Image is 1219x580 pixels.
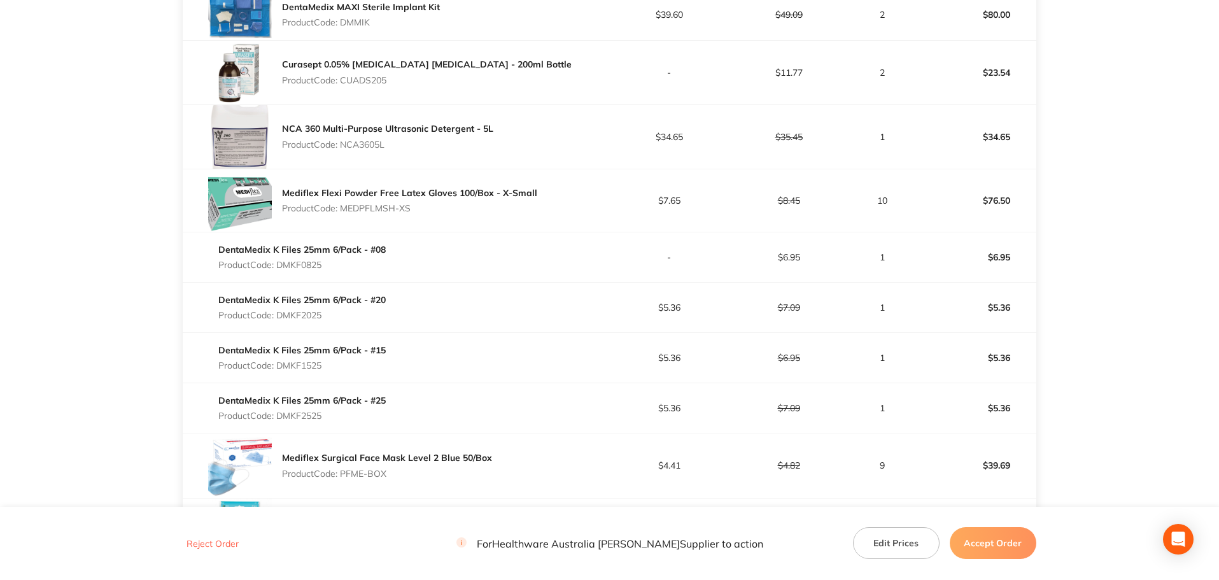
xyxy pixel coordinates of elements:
[849,403,916,413] p: 1
[610,302,729,313] p: $5.36
[849,10,916,20] p: 2
[282,187,537,199] a: Mediflex Flexi Powder Free Latex Gloves 100/Box - X-Small
[218,395,386,406] a: DentaMedix K Files 25mm 6/Pack - #25
[610,132,729,142] p: $34.65
[729,132,848,142] p: $35.45
[208,499,272,562] img: MXhtazN4cQ
[849,67,916,78] p: 2
[729,460,848,470] p: $4.82
[950,527,1036,559] button: Accept Order
[610,252,729,262] p: -
[282,1,440,13] a: DentaMedix MAXI Sterile Implant Kit
[282,452,492,463] a: Mediflex Surgical Face Mask Level 2 Blue 50/Box
[729,67,848,78] p: $11.77
[610,67,729,78] p: -
[849,460,916,470] p: 9
[849,302,916,313] p: 1
[610,460,729,470] p: $4.41
[917,393,1036,423] p: $5.36
[917,450,1036,481] p: $39.69
[282,59,572,70] a: Curasept 0.05% [MEDICAL_DATA] [MEDICAL_DATA] - 200ml Bottle
[729,252,848,262] p: $6.95
[849,195,916,206] p: 10
[218,411,386,421] p: Product Code: DMKF2525
[917,292,1036,323] p: $5.36
[208,41,272,104] img: d2pxcmo0OQ
[208,169,272,232] img: dXczbWdjMA
[917,242,1036,272] p: $6.95
[183,538,243,549] button: Reject Order
[218,244,386,255] a: DentaMedix K Files 25mm 6/Pack - #08
[729,10,848,20] p: $49.09
[917,343,1036,373] p: $5.36
[208,105,272,169] img: M2N6cTYxMw
[849,252,916,262] p: 1
[849,353,916,363] p: 1
[610,403,729,413] p: $5.36
[729,403,848,413] p: $7.09
[218,344,386,356] a: DentaMedix K Files 25mm 6/Pack - #15
[917,57,1036,88] p: $23.54
[853,527,940,559] button: Edit Prices
[610,10,729,20] p: $39.60
[729,353,848,363] p: $6.95
[282,123,493,134] a: NCA 360 Multi-Purpose Ultrasonic Detergent - 5L
[282,75,572,85] p: Product Code: CUADS205
[218,260,386,270] p: Product Code: DMKF0825
[208,434,272,498] img: OXN5dnY3NA
[849,132,916,142] p: 1
[610,353,729,363] p: $5.36
[456,537,763,549] p: For Healthware Australia [PERSON_NAME] Supplier to action
[218,294,386,306] a: DentaMedix K Files 25mm 6/Pack - #20
[218,310,386,320] p: Product Code: DMKF2025
[282,469,492,479] p: Product Code: PFME-BOX
[610,195,729,206] p: $7.65
[729,302,848,313] p: $7.09
[282,139,493,150] p: Product Code: NCA3605L
[218,360,386,371] p: Product Code: DMKF1525
[917,185,1036,216] p: $76.50
[1163,524,1194,555] div: Open Intercom Messenger
[282,203,537,213] p: Product Code: MEDPFLMSH-XS
[917,122,1036,152] p: $34.65
[729,195,848,206] p: $8.45
[282,17,440,27] p: Product Code: DMMIK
